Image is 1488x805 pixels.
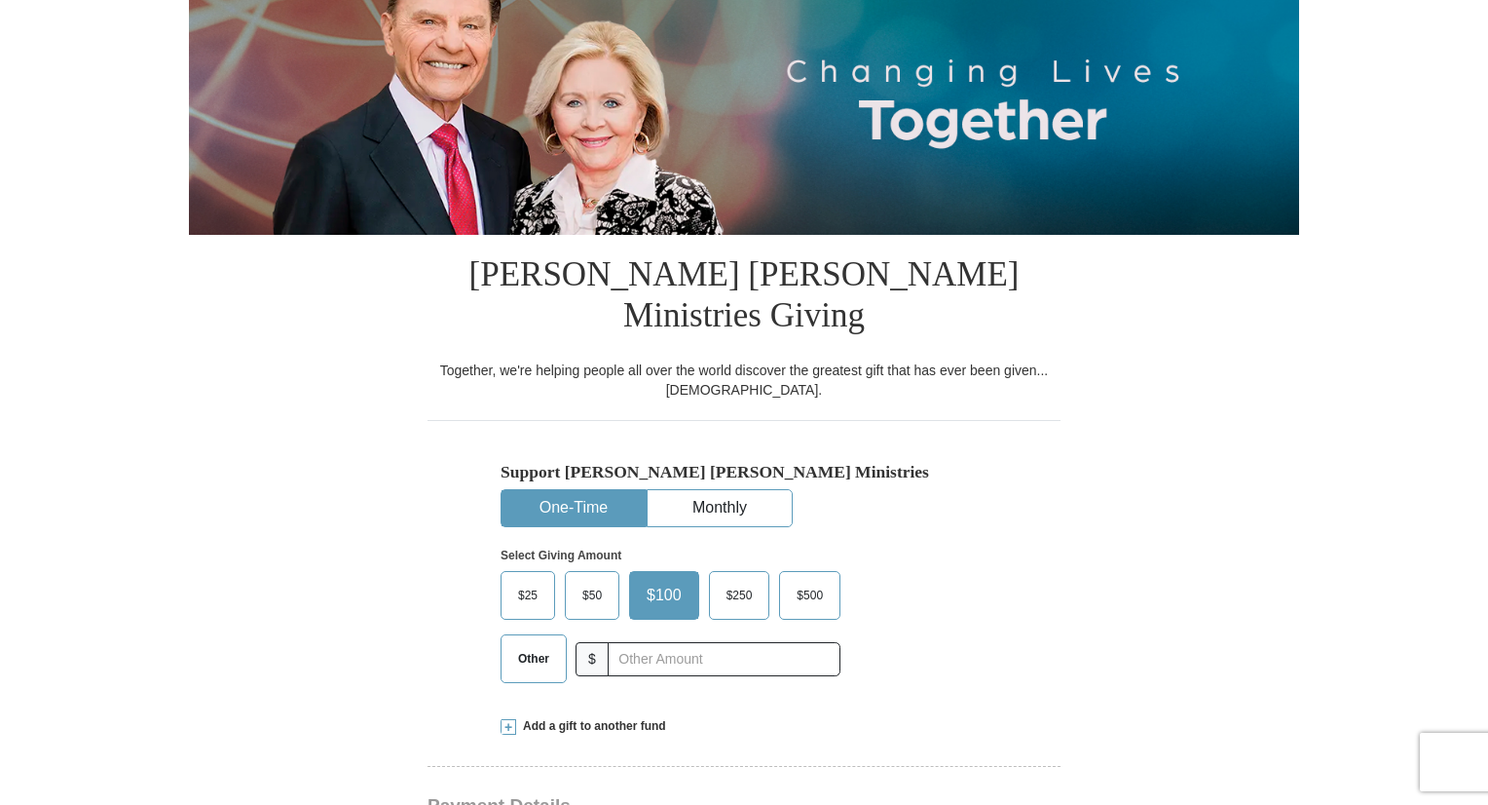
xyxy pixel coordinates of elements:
[787,581,833,610] span: $500
[508,644,559,673] span: Other
[516,718,666,735] span: Add a gift to another fund
[576,642,609,676] span: $
[501,462,987,482] h5: Support [PERSON_NAME] [PERSON_NAME] Ministries
[608,642,840,676] input: Other Amount
[573,581,612,610] span: $50
[501,549,621,562] strong: Select Giving Amount
[637,581,691,610] span: $100
[717,581,763,610] span: $250
[428,361,1060,400] div: Together, we're helping people all over the world discover the greatest gift that has ever been g...
[648,490,792,526] button: Monthly
[502,490,646,526] button: One-Time
[508,581,547,610] span: $25
[428,235,1060,361] h1: [PERSON_NAME] [PERSON_NAME] Ministries Giving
